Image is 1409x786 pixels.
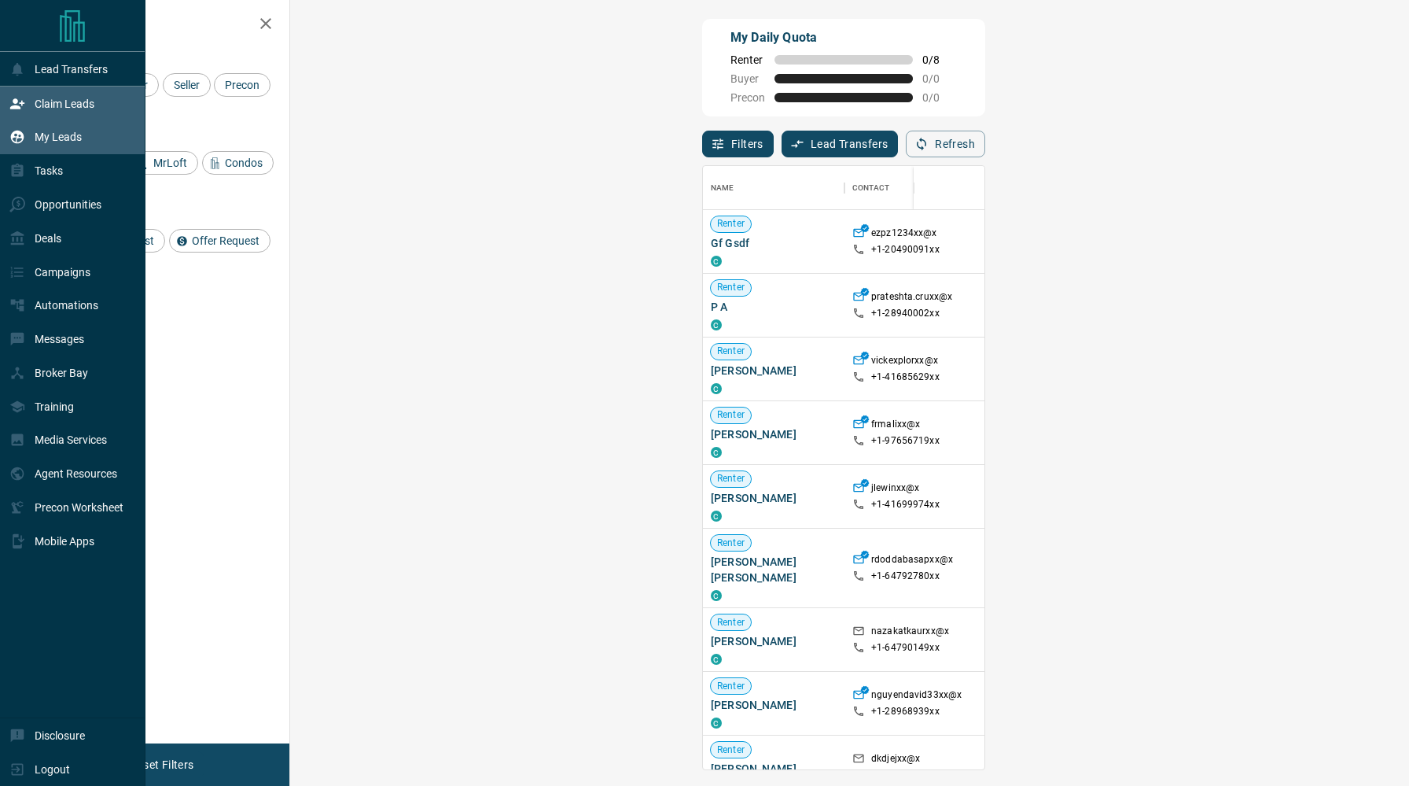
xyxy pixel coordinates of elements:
p: frmalixx@x [871,418,920,434]
div: Contact [852,166,889,210]
span: 0 / 8 [922,54,957,66]
p: dkdjejxx@x [871,752,920,769]
p: +1- 97656719xx [871,434,940,448]
p: rdoddabasapxx@x [871,553,953,570]
button: Filters [702,131,774,157]
div: condos.ca [711,718,722,729]
p: jlewinxx@x [871,482,919,498]
p: nguyendavid33xx@x [871,688,962,705]
span: Renter [711,345,751,358]
button: Reset Filters [120,751,204,778]
p: prateshta.cruxx@x [871,290,952,307]
div: condos.ca [711,383,722,394]
span: Renter [711,744,751,757]
div: MrLoft [131,151,198,175]
span: Renter [711,408,751,422]
span: Renter [730,54,765,66]
div: Condos [202,151,274,175]
span: Seller [168,79,205,91]
span: MrLoft [148,157,193,169]
p: +1- 41685629xx [871,371,940,384]
p: +1- 64790149xx [871,641,940,655]
span: Renter [711,616,751,629]
span: Buyer [730,72,765,85]
span: Renter [711,281,751,294]
span: Offer Request [186,234,265,247]
span: Renter [711,537,751,550]
p: +1- 28940002xx [871,307,940,320]
p: ezpz1234xx@x [871,227,937,243]
span: [PERSON_NAME] [PERSON_NAME] [711,554,837,585]
span: [PERSON_NAME] [711,697,837,713]
button: Refresh [906,131,985,157]
span: [PERSON_NAME] [711,490,837,506]
div: Name [703,166,844,210]
div: Name [711,166,734,210]
span: Gf Gsdf [711,235,837,251]
p: +1- 28968939xx [871,705,940,718]
p: nazakatkaurxx@x [871,625,949,641]
span: [PERSON_NAME] [711,633,837,649]
button: Lead Transfers [782,131,899,157]
div: Precon [214,73,270,97]
div: Seller [163,73,211,97]
p: vickexplorxx@x [871,354,938,371]
div: condos.ca [711,654,722,665]
div: Contact [844,166,970,210]
div: condos.ca [711,319,722,330]
span: Precon [730,91,765,104]
div: condos.ca [711,256,722,267]
span: [PERSON_NAME] [711,426,837,442]
p: +1- 64792780xx [871,570,940,583]
span: 0 / 0 [922,91,957,104]
span: [PERSON_NAME] [711,363,837,378]
span: Renter [711,472,751,485]
h2: Filters [50,16,274,35]
span: Precon [219,79,265,91]
span: Renter [711,680,751,693]
p: +1- 41699974xx [871,498,940,511]
p: +1- 64798522xx [871,769,940,782]
p: My Daily Quota [730,28,957,47]
span: P A [711,299,837,315]
span: [PERSON_NAME] [711,761,837,777]
p: +1- 20490091xx [871,243,940,256]
div: condos.ca [711,511,722,522]
div: condos.ca [711,590,722,601]
div: condos.ca [711,447,722,458]
span: Renter [711,217,751,231]
div: Offer Request [169,229,270,253]
span: 0 / 0 [922,72,957,85]
span: Condos [219,157,268,169]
